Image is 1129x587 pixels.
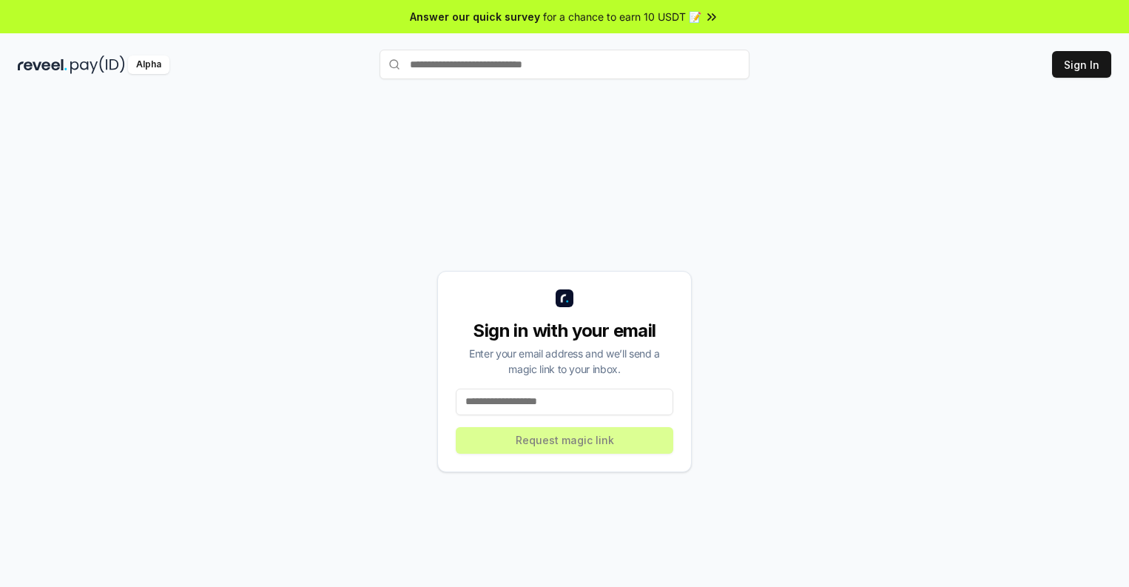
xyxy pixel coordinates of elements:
[410,9,540,24] span: Answer our quick survey
[556,289,573,307] img: logo_small
[70,56,125,74] img: pay_id
[543,9,701,24] span: for a chance to earn 10 USDT 📝
[456,319,673,343] div: Sign in with your email
[128,56,169,74] div: Alpha
[1052,51,1111,78] button: Sign In
[18,56,67,74] img: reveel_dark
[456,346,673,377] div: Enter your email address and we’ll send a magic link to your inbox.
